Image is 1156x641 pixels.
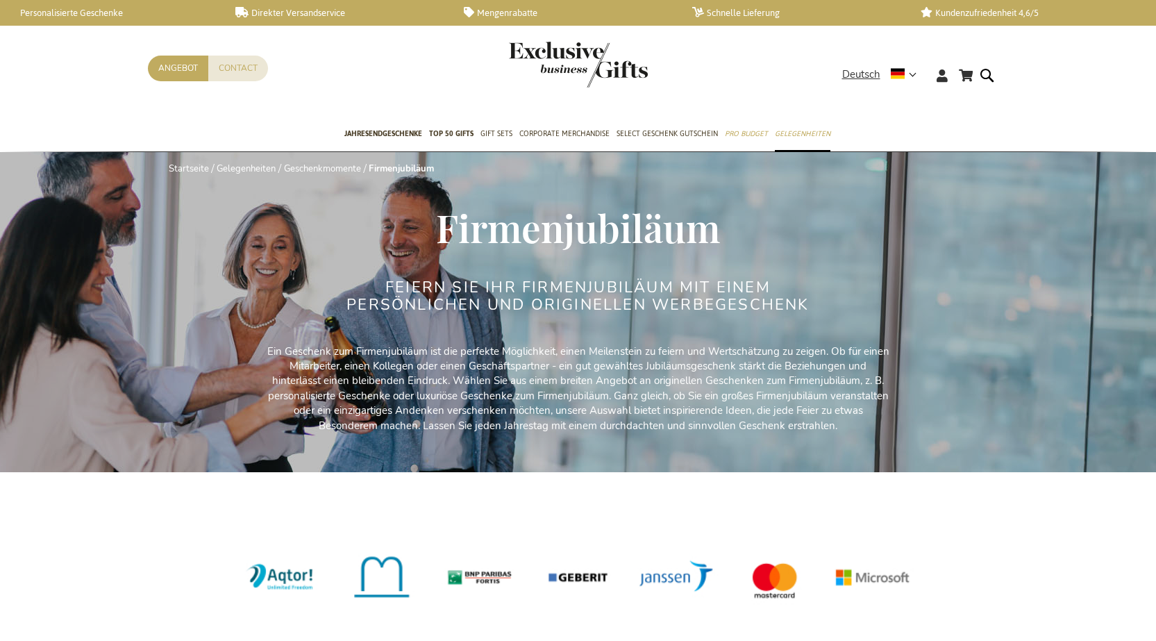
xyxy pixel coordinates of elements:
span: Jahresendgeschenke [344,126,422,141]
span: TOP 50 Gifts [429,126,474,141]
a: Personalisierte Geschenke [7,7,213,19]
a: store logo [509,42,578,88]
a: Mengenrabatte [464,7,670,19]
span: Firmenjubiläum [436,201,720,253]
p: Ein Geschenk zum Firmenjubiläum ist die perfekte Möglichkeit, einen Meilenstein zu feiern und Wer... [266,344,891,434]
span: Deutsch [842,67,880,83]
span: Select Geschenk Gutschein [617,126,718,141]
span: Gift Sets [480,126,512,141]
div: Deutsch [842,67,925,83]
strong: Firmenjubiläum [369,163,434,175]
a: Gelegenheiten [217,163,276,175]
a: Geschenkmomente [284,163,361,175]
a: Schnelle Lieferung [692,7,898,19]
img: Exclusive Business gifts logo [509,42,648,88]
span: Corporate Merchandise [519,126,610,141]
span: Gelegenheiten [775,126,830,141]
a: Contact [208,56,268,81]
h2: FEIERN SIE IHR FIRMENJUBILÄUM MIT EINEM PERSÖNLICHEN UND ORIGINELLEN WERBEGESCHENK [318,279,839,313]
a: Direkter Versandservice [235,7,442,19]
a: Startseite [169,163,209,175]
a: Kundenzufriedenheit 4,6/5 [921,7,1127,19]
span: Pro Budget [725,126,768,141]
a: Angebot [148,56,208,81]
